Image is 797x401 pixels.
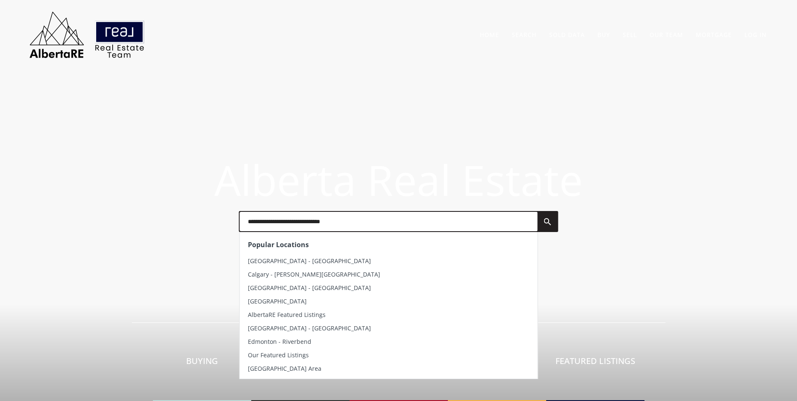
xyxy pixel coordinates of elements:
[248,351,309,359] span: Our Featured Listings
[744,31,767,39] a: Log In
[546,326,644,401] a: Featured Listings
[549,31,585,39] a: Sold Data
[480,31,499,39] a: Home
[248,311,326,319] span: AlbertaRE Featured Listings
[248,257,371,265] span: [GEOGRAPHIC_DATA] - [GEOGRAPHIC_DATA]
[248,270,380,278] span: Calgary - [PERSON_NAME][GEOGRAPHIC_DATA]
[650,31,683,39] a: Our Team
[186,355,218,367] span: Buying
[696,31,732,39] a: Mortgage
[512,31,537,39] a: Search
[248,364,321,372] span: [GEOGRAPHIC_DATA] Area
[248,324,371,332] span: [GEOGRAPHIC_DATA] - [GEOGRAPHIC_DATA]
[153,326,251,401] a: Buying
[248,297,307,305] span: [GEOGRAPHIC_DATA]
[623,31,637,39] a: Sell
[248,284,371,292] span: [GEOGRAPHIC_DATA] - [GEOGRAPHIC_DATA]
[24,8,150,61] img: AlbertaRE Real Estate Team | Real Broker
[597,31,610,39] a: Buy
[248,338,311,346] span: Edmonton - Riverbend
[555,355,635,367] span: Featured Listings
[248,240,309,249] strong: Popular Locations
